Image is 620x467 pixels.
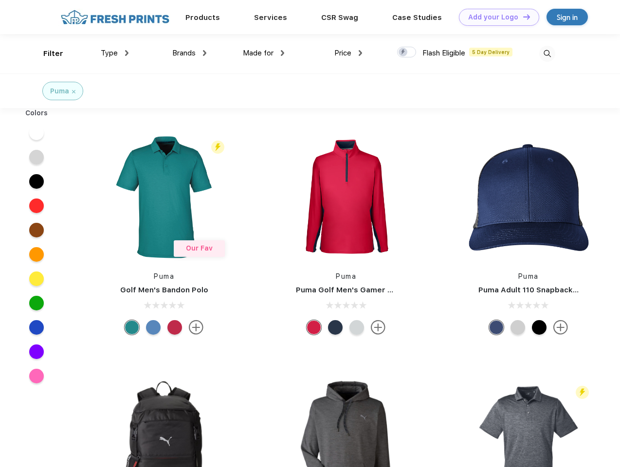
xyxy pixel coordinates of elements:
[146,320,161,335] div: Lake Blue
[18,108,55,118] div: Colors
[50,86,69,96] div: Puma
[539,46,555,62] img: desktop_search.svg
[154,272,174,280] a: Puma
[557,12,578,23] div: Sign in
[422,49,465,57] span: Flash Eligible
[511,320,525,335] div: Quarry Brt Whit
[43,48,63,59] div: Filter
[203,50,206,56] img: dropdown.png
[281,132,411,262] img: func=resize&h=266
[359,50,362,56] img: dropdown.png
[328,320,343,335] div: Navy Blazer
[349,320,364,335] div: High Rise
[281,50,284,56] img: dropdown.png
[172,49,196,57] span: Brands
[101,49,118,57] span: Type
[125,320,139,335] div: Green Lagoon
[469,48,512,56] span: 5 Day Delivery
[125,50,128,56] img: dropdown.png
[185,13,220,22] a: Products
[523,14,530,19] img: DT
[189,320,203,335] img: more.svg
[211,141,224,154] img: flash_active_toggle.svg
[58,9,172,26] img: fo%20logo%202.webp
[120,286,208,294] a: Golf Men's Bandon Polo
[468,13,518,21] div: Add your Logo
[518,272,539,280] a: Puma
[254,13,287,22] a: Services
[296,286,450,294] a: Puma Golf Men's Gamer Golf Quarter-Zip
[99,132,229,262] img: func=resize&h=266
[336,272,356,280] a: Puma
[576,386,589,399] img: flash_active_toggle.svg
[489,320,504,335] div: Peacoat Qut Shd
[371,320,385,335] img: more.svg
[553,320,568,335] img: more.svg
[334,49,351,57] span: Price
[72,90,75,93] img: filter_cancel.svg
[167,320,182,335] div: Ski Patrol
[307,320,321,335] div: Ski Patrol
[532,320,547,335] div: Pma Blk Pma Blk
[321,13,358,22] a: CSR Swag
[243,49,274,57] span: Made for
[547,9,588,25] a: Sign in
[186,244,213,252] span: Our Fav
[464,132,593,262] img: func=resize&h=266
